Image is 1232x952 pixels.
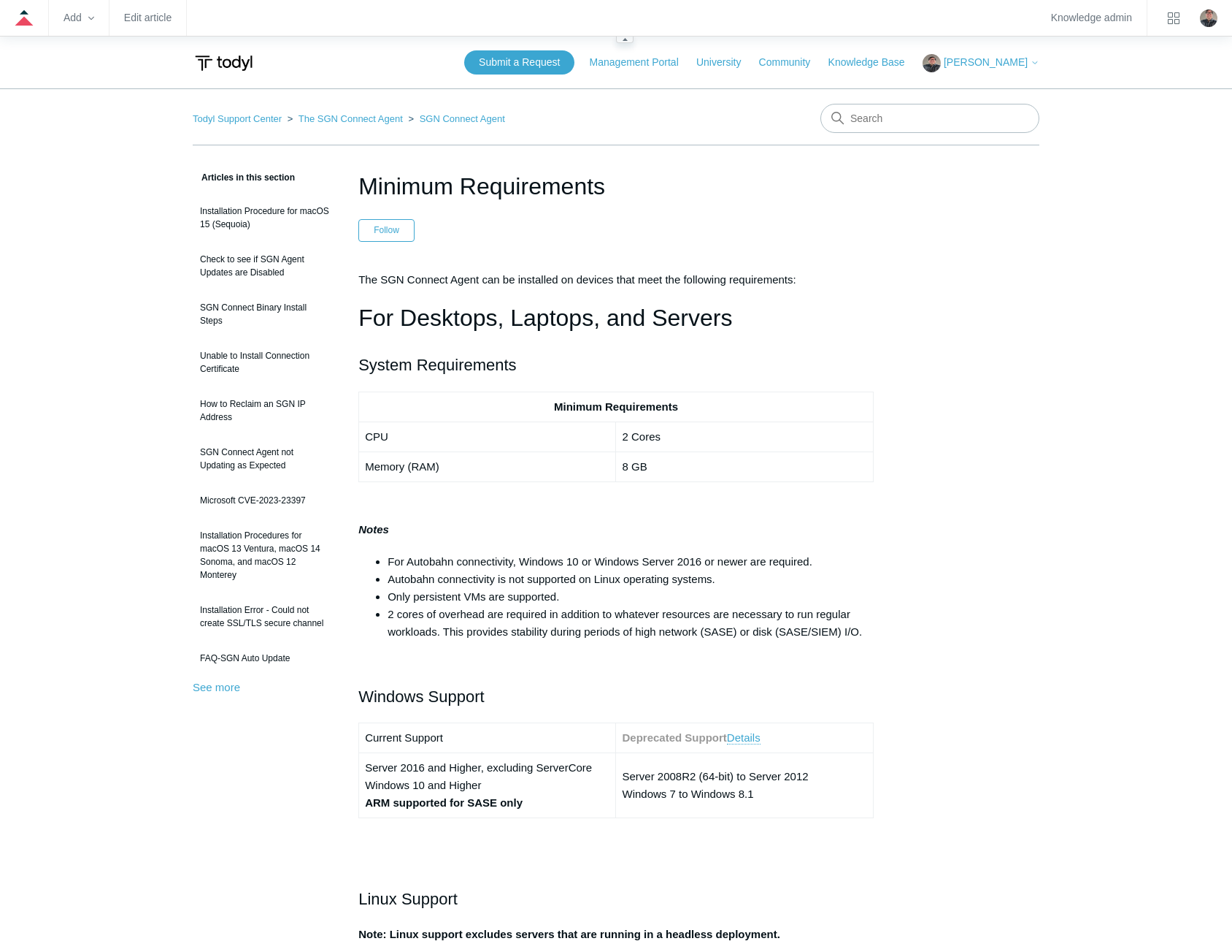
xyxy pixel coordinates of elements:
a: Microsoft CVE-2023-23397 [193,487,336,514]
span: Linux Support [358,890,458,908]
a: Management Portal [590,55,693,70]
zd-hc-trigger: Click your profile icon to open the profile menu [1200,9,1217,27]
a: How to Reclaim an SGN IP Address [193,390,336,431]
td: Current Support [359,723,616,753]
strong: Minimum Requirements [554,400,678,413]
strong: ARM supported for SASE only [365,796,523,809]
td: CPU [359,422,616,452]
strong: Note: Linux support excludes servers that are running in a headless deployment. [358,928,780,940]
a: Edit article [124,14,172,22]
a: The SGN Connect Agent [299,113,403,124]
td: 8 GB [616,452,873,481]
strong: Notes [358,523,389,536]
span: For Desktops, Laptops, and Servers [358,305,732,331]
a: Check to see if SGN Agent Updates are Disabled [193,245,336,286]
span: System Requirements [358,356,516,374]
li: SGN Connect Agent [405,113,504,124]
a: SGN Connect Agent not Updating as Expected [193,438,336,479]
li: Todyl Support Center [193,113,285,124]
a: Community [759,55,825,70]
button: Follow Article [358,219,415,241]
h1: Minimum Requirements [358,169,874,204]
a: Unable to Install Connection Certificate [193,342,336,383]
input: Search [820,104,1039,133]
td: Memory (RAM) [359,452,616,481]
td: 2 Cores [616,422,873,452]
a: Knowledge Base [828,55,920,70]
a: SGN Connect Binary Install Steps [193,294,336,335]
li: Autobahn connectivity is not supported on Linux operating systems. [388,571,874,588]
span: The SGN Connect Agent can be installed on devices that meet the following requirements: [358,273,796,286]
a: SGN Connect Agent [420,113,505,124]
zd-hc-trigger: Add [63,14,94,22]
a: See more [193,681,240,693]
li: 2 cores of overhead are required in addition to whatever resources are necessary to run regular w... [388,606,874,641]
li: For Autobahn connectivity, Windows 10 or Windows Server 2016 or newer are required. [388,553,874,571]
span: Articles in this section [193,172,295,183]
a: Installation Procedures for macOS 13 Ventura, macOS 14 Sonoma, and macOS 12 Monterey [193,522,336,589]
button: [PERSON_NAME] [923,54,1039,72]
a: Knowledge admin [1051,14,1132,22]
td: Server 2008R2 (64-bit) to Server 2012 Windows 7 to Windows 8.1 [616,753,873,818]
a: Installation Procedure for macOS 15 (Sequoia) [193,197,336,238]
a: University [696,55,755,70]
a: Submit a Request [464,50,574,75]
span: [PERSON_NAME] [944,56,1028,68]
li: Only persistent VMs are supported. [388,588,874,606]
a: FAQ-SGN Auto Update [193,644,336,672]
a: Todyl Support Center [193,113,282,124]
td: Server 2016 and Higher, excluding ServerCore Windows 10 and Higher [359,753,616,818]
li: The SGN Connect Agent [285,113,406,124]
strong: Deprecated Support [622,731,726,744]
img: Todyl Support Center Help Center home page [193,50,255,77]
span: Windows Support [358,688,484,706]
a: Installation Error - Could not create SSL/TLS secure channel [193,596,336,637]
zd-hc-resizer: Guide navigation [616,36,634,43]
a: Details [727,731,761,745]
img: user avatar [1200,9,1217,27]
